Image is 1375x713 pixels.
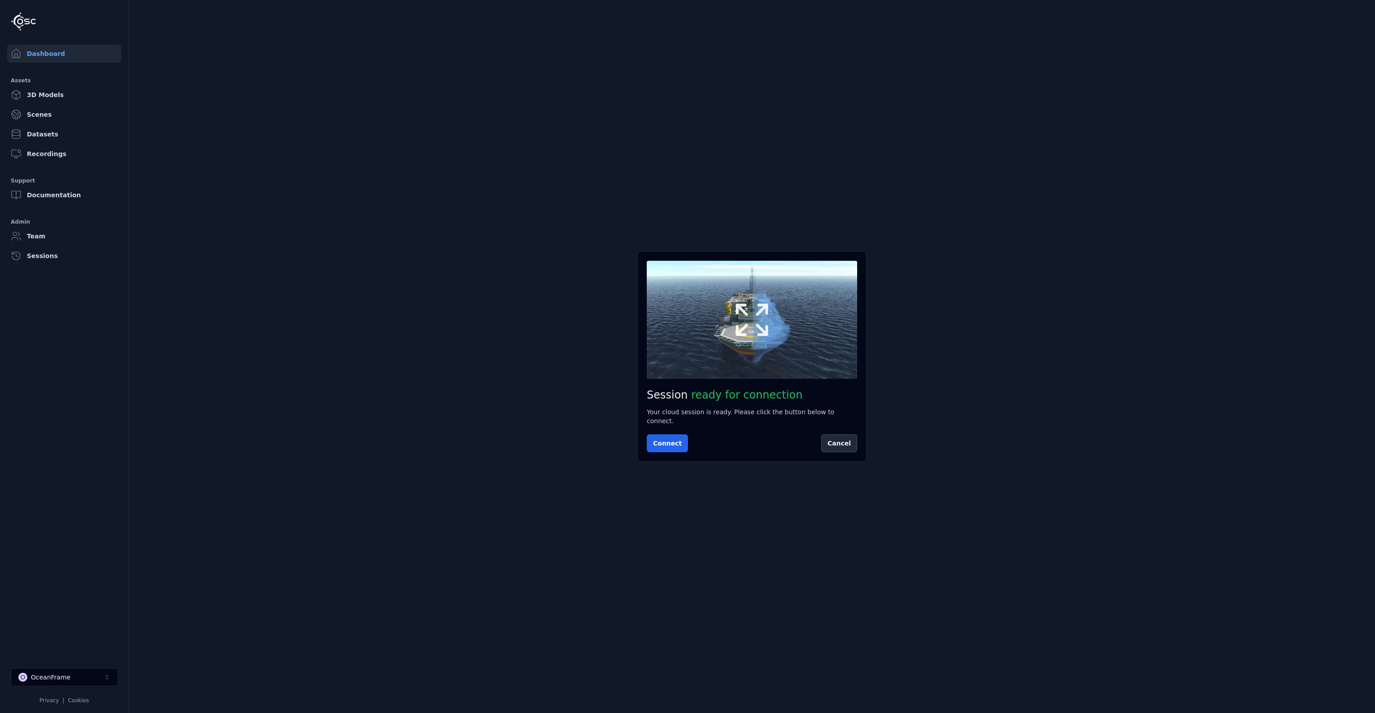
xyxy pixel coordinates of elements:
div: Admin [11,216,118,227]
a: Datasets [7,125,121,143]
span: | [63,697,64,704]
a: Sessions [7,247,121,265]
a: Cookies [68,697,89,704]
h2: Session [647,388,857,402]
a: Documentation [7,186,121,204]
a: Privacy [39,697,59,704]
div: Support [11,175,118,186]
div: O [18,673,27,682]
a: Scenes [7,106,121,123]
button: Select a workspace [11,668,118,686]
div: Assets [11,75,118,86]
img: Logo [11,12,36,31]
div: Your cloud session is ready. Please click the button below to connect. [647,407,857,425]
a: Dashboard [7,45,121,63]
button: Connect [647,434,688,452]
a: Recordings [7,145,121,163]
span: ready for connection [691,389,803,401]
a: Team [7,227,121,245]
div: OceanFrame [31,673,70,682]
a: 3D Models [7,86,121,104]
button: Cancel [821,434,857,452]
